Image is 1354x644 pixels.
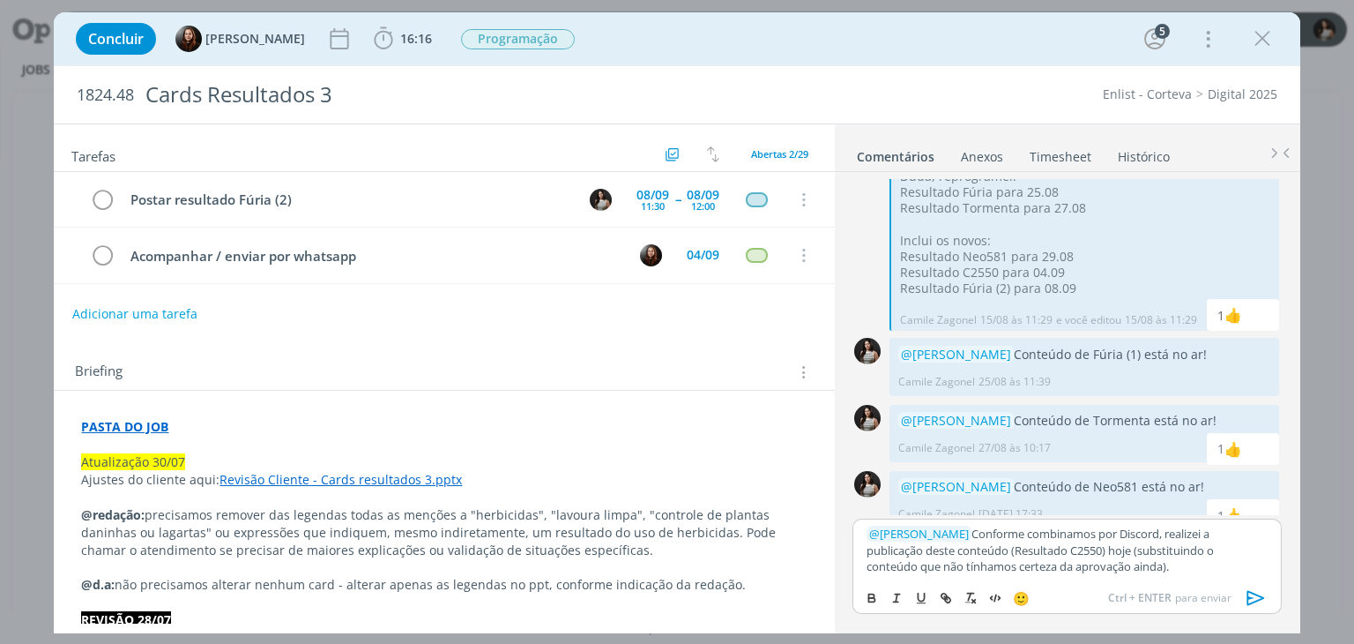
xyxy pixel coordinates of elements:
button: 🙂 [1008,588,1033,609]
a: Timesheet [1029,140,1092,166]
p: Camile Zagonel [898,440,975,456]
div: 04/09 [687,249,719,261]
img: C [854,338,881,364]
span: Concluir [88,32,144,46]
p: Camile Zagonel [900,312,977,328]
span: [PERSON_NAME] [869,526,969,542]
span: 🙂 [1013,589,1030,607]
p: não precisamos alterar nenhum card - alterar apenas as legendas no ppt, conforme indicação da red... [81,576,807,594]
div: 1 [1217,506,1224,525]
img: arrow-down-up.svg [707,146,719,162]
span: @[PERSON_NAME] [901,346,1011,363]
div: 1 [1217,306,1224,325]
p: Camile Zagonel [898,506,975,522]
span: Briefing [75,361,123,384]
div: 08/09 [687,189,719,201]
div: 12:00 [691,201,715,211]
img: C [590,189,612,211]
button: Programação [460,28,576,50]
span: @ [869,526,880,542]
div: dialog [54,12,1299,633]
p: Resultado Tormenta para 27.08 [900,200,1270,216]
p: Conforme combinamos por Discord, realizei a publicação deste conteúdo (Resultado C2550) hoje (sub... [867,526,1267,574]
p: Resultado Fúria para 25.08 [900,184,1270,200]
div: Eduarda Pereira [1224,438,1242,460]
img: C [854,405,881,431]
div: Eduarda Pereira [1224,304,1242,326]
img: E [175,26,202,52]
div: 08/09 [636,189,669,201]
div: 11:30 [641,201,665,211]
span: e você editou [1056,312,1121,328]
div: Anexos [961,148,1003,166]
button: 5 [1141,25,1169,53]
div: Acompanhar / enviar por whatsapp [123,245,623,267]
span: 15/08 às 11:29 [980,312,1053,328]
button: 16:16 [369,25,436,53]
a: Revisão Cliente - Cards resultados 3.pptx [219,471,462,488]
span: Ctrl + ENTER [1108,590,1175,606]
img: E [640,244,662,266]
p: Ajustes do cliente aqui: [81,471,807,489]
p: Resultado Neo581 para 29.08 [900,249,1270,265]
div: 5 [1155,24,1170,39]
p: precisamos remover das legendas todas as menções a "herbicidas", "lavoura limpa", "controle de pl... [81,506,807,559]
span: @[PERSON_NAME] [901,478,1011,495]
a: Digital 2025 [1208,86,1277,102]
span: 1824.48 [77,86,134,105]
strong: @redação: [81,506,145,523]
p: Inclui os novos: [900,233,1270,249]
p: Resultado Fúria (2) para 08.09 [900,281,1270,296]
strong: REVISÃO 28/07 [81,611,171,628]
span: 16:16 [400,30,432,47]
span: 15/08 às 11:29 [1125,312,1197,328]
p: Conteúdo de Neo581 está no ar! [898,478,1270,496]
p: Resultado C2550 para 04.09 [900,265,1270,281]
span: para enviar [1108,590,1231,606]
div: Eduarda Pereira [1224,505,1242,526]
img: C [854,471,881,498]
p: Conteúdo de Fúria (1) está no ar! [898,346,1270,363]
div: Cards Resultados 3 [138,73,770,116]
a: Comentários [856,140,935,166]
span: -- [675,193,681,206]
button: E[PERSON_NAME] [175,26,305,52]
a: Enlist - Corteva [1103,86,1192,102]
p: Camile Zagonel [898,374,975,390]
strong: @d.a: [81,576,115,593]
span: 27/08 às 10:17 [978,440,1051,456]
p: Conteúdo de Tormenta está no ar! [898,412,1270,430]
a: PASTA DO JOB [81,418,168,435]
span: [DATE] 17:33 [978,506,1043,522]
button: Concluir [76,23,156,55]
button: C [588,186,614,213]
span: Abertas 2/29 [751,147,808,161]
div: 1 [1217,439,1224,458]
button: E [638,242,665,268]
div: Postar resultado Fúria (2) [123,189,573,211]
button: Adicionar uma tarefa [71,298,198,330]
a: Histórico [1117,140,1171,166]
span: @[PERSON_NAME] [901,412,1011,429]
span: [PERSON_NAME] [205,33,305,45]
span: Atualização 30/07 [81,453,185,470]
span: Tarefas [71,144,115,165]
span: Programação [461,29,575,49]
span: 25/08 às 11:39 [978,374,1051,390]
